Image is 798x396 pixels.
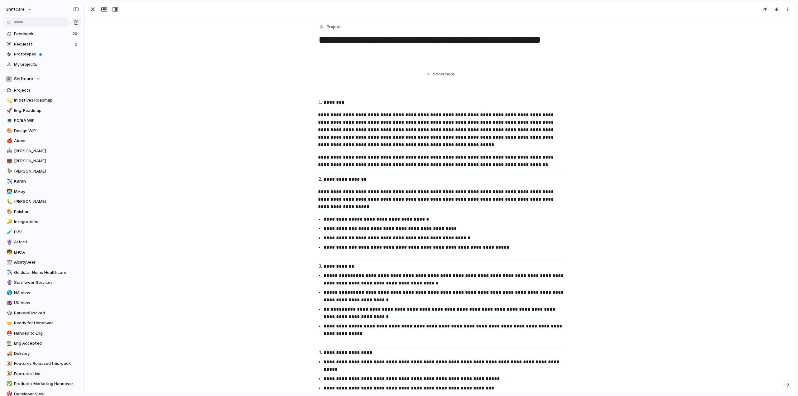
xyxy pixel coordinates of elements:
div: 🔑Integrations [3,217,81,227]
span: Show [433,71,444,77]
div: 🗓️ [7,259,11,266]
button: 🐻 [6,158,12,164]
span: Karan [14,178,79,184]
span: Initiatives Roadmap [14,97,79,103]
span: Feedback [14,31,70,37]
span: [PERSON_NAME] [14,168,79,174]
a: 🐻[PERSON_NAME] [3,156,81,166]
a: My projects [3,60,81,69]
a: Prototypes [3,50,81,59]
div: 🚚 [7,350,11,357]
span: [PERSON_NAME] [14,148,79,154]
span: Parked/Blocked [14,310,79,316]
div: ✅Product / Marketing Handover [3,379,81,389]
button: 🌎 [6,290,12,296]
div: 🚀 [7,107,11,114]
button: 🎉 [6,371,12,377]
div: 💻 [7,117,11,124]
div: 🤝Ready for Handover [3,318,81,328]
button: 💻 [6,117,12,124]
a: 🦆[PERSON_NAME] [3,167,81,176]
span: UK View [14,300,79,306]
div: ⛑️Handed to Eng. [3,329,81,338]
div: ✅ [7,380,11,388]
button: 🎨 [6,128,12,134]
a: 🚚Delivery [3,349,81,358]
button: ✅ [6,381,12,387]
div: 🇬🇧 [7,299,11,307]
a: 🎉Features Live [3,369,81,379]
div: 🎨Design WIP [3,126,81,136]
a: 🎉Features Released this week [3,359,81,368]
button: 🧒 [6,249,12,255]
a: 🇬🇧UK View [3,298,81,308]
span: Shiftcare [14,76,33,82]
span: shiftcare [6,6,25,12]
div: 🔮Sunflower Services [3,278,81,287]
span: EHCA [14,249,79,255]
a: 🧒EHCA [3,248,81,257]
a: 🚀Eng. Roadmap [3,106,81,115]
span: PO/BA WIP [14,117,79,124]
a: 🔮Afford [3,237,81,247]
div: 💫 [7,97,11,104]
a: 🤖[PERSON_NAME] [3,146,81,156]
button: shiftcare [3,4,36,14]
div: 🗓️AbilitySeer [3,258,81,267]
button: 🍎 [6,138,12,144]
div: 🤝 [7,320,11,327]
div: 🎨 [7,127,11,134]
button: 🔮 [6,239,12,245]
button: 🧪 [6,229,12,235]
a: 🍎Abner [3,136,81,146]
span: Prototypes [14,51,79,57]
span: Project [327,24,341,30]
button: 🚀 [6,107,12,114]
div: ✈️ [7,178,11,185]
span: 20 [72,31,79,37]
button: 🔮 [6,279,12,286]
span: Goldstar Home Healthcare [14,270,79,276]
span: more [445,71,454,77]
button: Showmore [318,69,562,80]
button: 🐛 [6,198,12,205]
div: 🦆 [7,168,11,175]
div: 👨‍🏭Eng Accepted [3,339,81,348]
div: 🌎 [7,289,11,296]
a: 💻PO/BA WIP [3,116,81,125]
span: Eng Accepted [14,340,79,346]
button: 🤝 [6,320,12,326]
a: ✈️Karan [3,177,81,186]
div: 💫Initiatives Roadmap [3,96,81,105]
div: 🤖 [7,147,11,155]
div: 🔮 [7,239,11,246]
span: Delivery [14,351,79,357]
a: 👨‍💻Mikey [3,187,81,196]
div: 🎨 [7,208,11,215]
span: Projects [14,87,79,93]
button: 🎲 [6,310,12,316]
span: [PERSON_NAME] [14,158,79,164]
button: 🎉 [6,360,12,367]
div: 🔑 [7,218,11,226]
div: 🐛 [7,198,11,205]
div: 🔮 [7,279,11,286]
div: 🌎NA View [3,288,81,298]
span: Requests [14,41,73,47]
div: 🎲Parked/Blocked [3,308,81,318]
a: 🐛[PERSON_NAME] [3,197,81,206]
div: 🧪EVV [3,227,81,237]
span: Product / Marketing Handover [14,381,79,387]
a: Feedback20 [3,29,81,39]
span: 2 [75,41,79,47]
span: Mikey [14,188,79,195]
